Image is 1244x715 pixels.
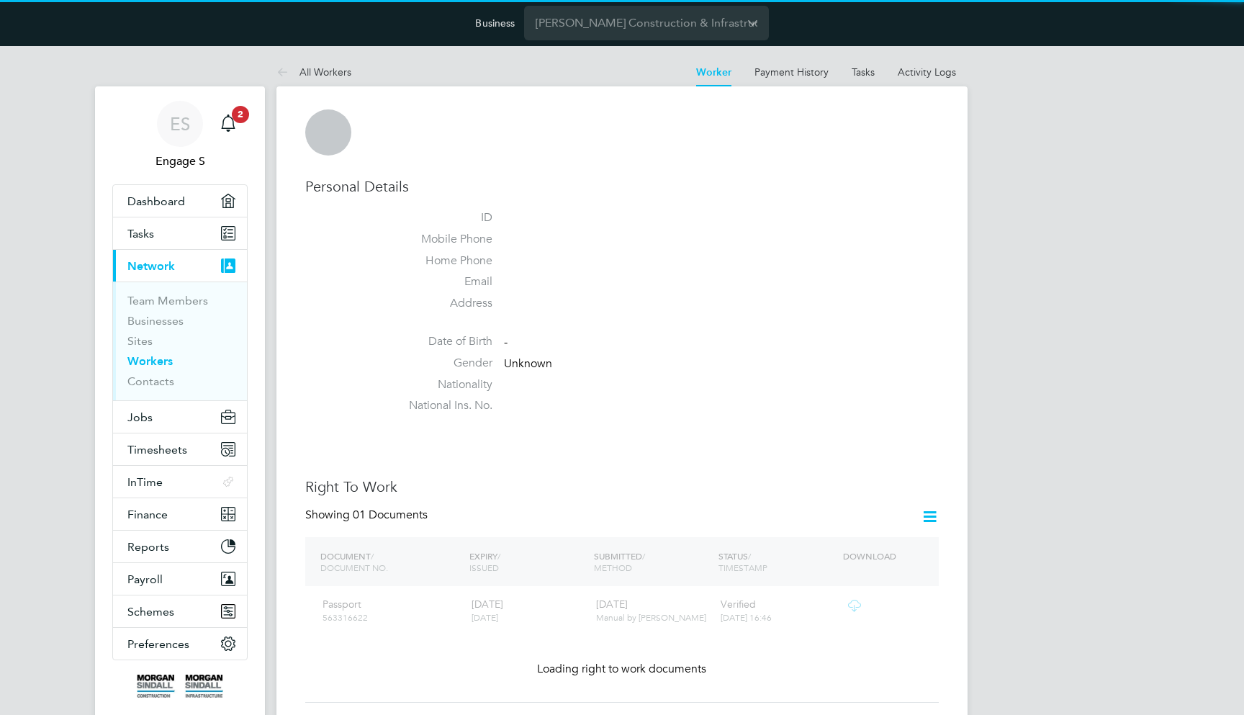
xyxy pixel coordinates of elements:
[392,253,492,269] label: Home Phone
[112,153,248,170] span: Engage S
[127,443,187,457] span: Timesheets
[113,401,247,433] button: Jobs
[392,210,492,225] label: ID
[113,628,247,660] button: Preferences
[127,637,189,651] span: Preferences
[127,572,163,586] span: Payroll
[113,466,247,498] button: InTime
[127,314,184,328] a: Businesses
[276,66,351,78] a: All Workers
[127,194,185,208] span: Dashboard
[127,540,169,554] span: Reports
[392,334,492,349] label: Date of Birth
[305,177,939,196] h3: Personal Details
[353,508,428,522] span: 01 Documents
[113,433,247,465] button: Timesheets
[504,335,508,349] span: -
[127,294,208,307] a: Team Members
[112,101,248,170] a: ESEngage S
[113,217,247,249] a: Tasks
[113,185,247,217] a: Dashboard
[127,227,154,240] span: Tasks
[127,475,163,489] span: InTime
[170,114,190,133] span: ES
[475,17,515,30] label: Business
[504,356,552,371] span: Unknown
[112,675,248,698] a: Go to home page
[392,398,492,413] label: National Ins. No.
[113,595,247,627] button: Schemes
[137,675,223,698] img: morgansindall-logo-retina.png
[305,508,431,523] div: Showing
[696,66,731,78] a: Worker
[113,531,247,562] button: Reports
[392,232,492,247] label: Mobile Phone
[127,605,174,619] span: Schemes
[392,274,492,289] label: Email
[127,334,153,348] a: Sites
[127,508,168,521] span: Finance
[127,354,173,368] a: Workers
[232,106,249,123] span: 2
[113,498,247,530] button: Finance
[392,377,492,392] label: Nationality
[754,66,829,78] a: Payment History
[113,282,247,400] div: Network
[127,259,175,273] span: Network
[392,296,492,311] label: Address
[127,410,153,424] span: Jobs
[113,250,247,282] button: Network
[113,563,247,595] button: Payroll
[305,477,939,496] h3: Right To Work
[898,66,956,78] a: Activity Logs
[127,374,174,388] a: Contacts
[392,356,492,371] label: Gender
[214,101,243,147] a: 2
[852,66,875,78] a: Tasks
